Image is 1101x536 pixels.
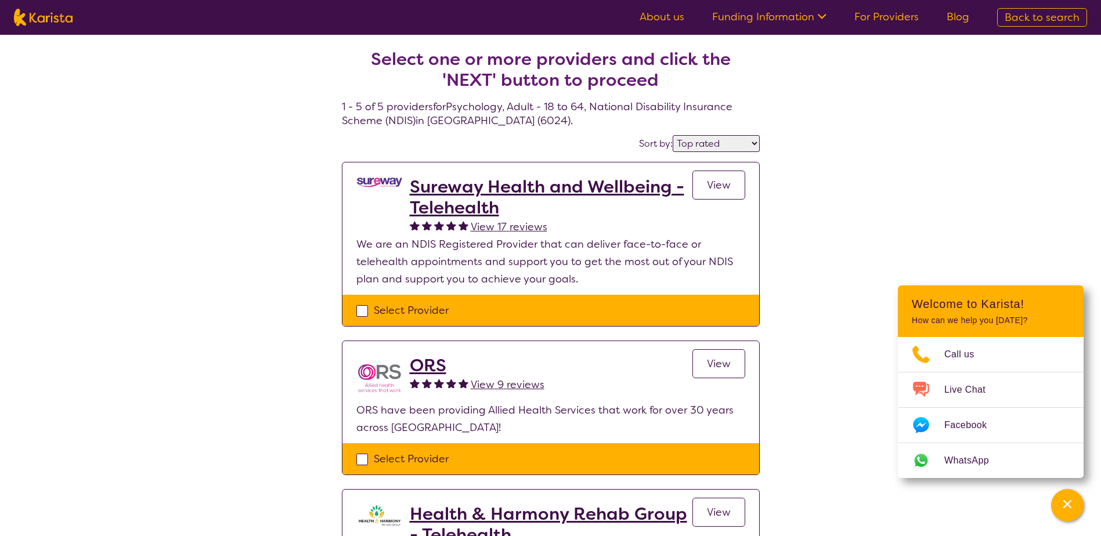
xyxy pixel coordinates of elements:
[459,220,468,230] img: fullstar
[356,176,403,189] img: vgwqq8bzw4bddvbx0uac.png
[944,346,988,363] span: Call us
[854,10,919,24] a: For Providers
[898,337,1084,478] ul: Choose channel
[712,10,826,24] a: Funding Information
[446,378,456,388] img: fullstar
[471,378,544,392] span: View 9 reviews
[639,137,673,150] label: Sort by:
[707,505,731,519] span: View
[944,381,999,399] span: Live Chat
[434,378,444,388] img: fullstar
[471,376,544,393] a: View 9 reviews
[944,452,1003,469] span: WhatsApp
[997,8,1087,27] a: Back to search
[356,504,403,527] img: ztak9tblhgtrn1fit8ap.png
[410,176,692,218] a: Sureway Health and Wellbeing - Telehealth
[434,220,444,230] img: fullstar
[707,178,731,192] span: View
[471,220,547,234] span: View 17 reviews
[692,349,745,378] a: View
[342,21,760,128] h4: 1 - 5 of 5 providers for Psychology , Adult - 18 to 64 , National Disability Insurance Scheme (ND...
[459,378,468,388] img: fullstar
[707,357,731,371] span: View
[410,220,420,230] img: fullstar
[422,378,432,388] img: fullstar
[356,355,403,401] img: nspbnteb0roocrxnmwip.png
[14,9,73,26] img: Karista logo
[471,218,547,236] a: View 17 reviews
[356,401,745,436] p: ORS have been providing Allied Health Services that work for over 30 years across [GEOGRAPHIC_DATA]!
[410,378,420,388] img: fullstar
[446,220,456,230] img: fullstar
[898,443,1084,478] a: Web link opens in a new tab.
[1005,10,1080,24] span: Back to search
[912,297,1070,311] h2: Welcome to Karista!
[898,285,1084,478] div: Channel Menu
[1051,489,1084,521] button: Channel Menu
[356,49,746,90] h2: Select one or more providers and click the 'NEXT' button to proceed
[640,10,684,24] a: About us
[692,171,745,200] a: View
[944,417,1001,434] span: Facebook
[356,236,745,288] p: We are an NDIS Registered Provider that can deliver face-to-face or telehealth appointments and s...
[692,498,745,527] a: View
[912,316,1070,325] p: How can we help you [DATE]?
[410,355,544,376] a: ORS
[947,10,969,24] a: Blog
[422,220,432,230] img: fullstar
